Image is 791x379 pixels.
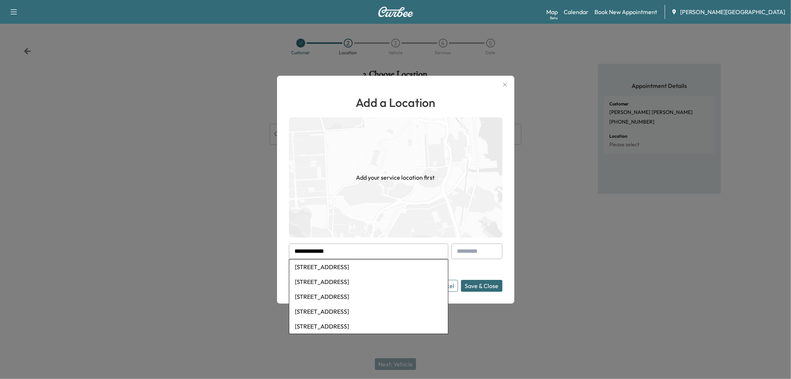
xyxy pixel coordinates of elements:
[289,319,448,334] li: [STREET_ADDRESS]
[564,7,589,16] a: Calendar
[289,117,502,238] img: empty-map-CL6vilOE.png
[289,289,448,304] li: [STREET_ADDRESS]
[356,173,435,182] h1: Add your service location first
[594,7,657,16] a: Book New Appointment
[546,7,558,16] a: MapBeta
[680,7,785,16] span: [PERSON_NAME][GEOGRAPHIC_DATA]
[550,15,558,21] div: Beta
[378,7,413,17] img: Curbee Logo
[289,259,448,274] li: [STREET_ADDRESS]
[461,280,502,292] button: Save & Close
[289,94,502,111] h1: Add a Location
[289,304,448,319] li: [STREET_ADDRESS]
[289,274,448,289] li: [STREET_ADDRESS]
